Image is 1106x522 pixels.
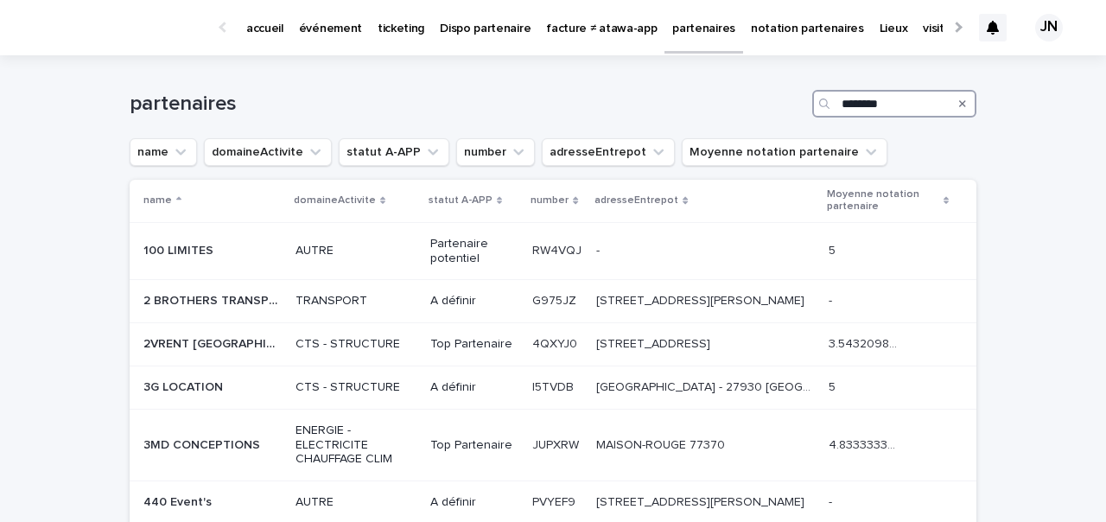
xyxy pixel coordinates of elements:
button: domaineActivite [204,138,332,166]
p: Rue de la Jaunière - ZA de Villeneuve - 27930 ANGERVILLE LA CAMPAGNE [596,377,817,395]
p: [STREET_ADDRESS][PERSON_NAME] [596,290,808,309]
button: statut A-APP [339,138,449,166]
button: name [130,138,197,166]
p: 2VRENT [GEOGRAPHIC_DATA] [143,334,285,352]
p: MAISON-ROUGE 77370 [596,435,728,453]
p: AUTRE [296,495,416,510]
button: Moyenne notation partenaire [682,138,887,166]
p: 3.54320987654321 [829,334,904,352]
p: 2 BROTHERS TRANSPORT [143,290,285,309]
h1: partenaires [130,92,805,117]
p: ENERGIE - ELECTRICITE CHAUFFAGE CLIM [296,423,416,467]
p: JUPXRW [532,435,582,453]
p: CTS - STRUCTURE [296,337,416,352]
p: G975JZ [532,290,580,309]
p: A définir [430,495,519,510]
tr: 2VRENT [GEOGRAPHIC_DATA]2VRENT [GEOGRAPHIC_DATA] CTS - STRUCTURETop Partenaire4QXYJ04QXYJ0 [STREE... [130,323,976,366]
p: - [829,290,836,309]
p: 3G LOCATION [143,377,226,395]
p: domaineActivite [294,191,376,210]
tr: 3G LOCATION3G LOCATION CTS - STRUCTUREA définirI5TVDBI5TVDB [GEOGRAPHIC_DATA] - 27930 [GEOGRAPHIC... [130,366,976,409]
tr: 2 BROTHERS TRANSPORT2 BROTHERS TRANSPORT TRANSPORTA définirG975JZG975JZ [STREET_ADDRESS][PERSON_N... [130,280,976,323]
input: Search [812,90,976,118]
p: TRANSPORT [296,294,416,309]
button: adresseEntrepot [542,138,675,166]
p: 5 [829,377,839,395]
p: Partenaire potentiel [430,237,519,266]
div: JN [1035,14,1063,41]
p: 3MD CONCEPTIONS [143,435,264,453]
img: Ls34BcGeRexTGTNfXpUC [35,10,202,45]
p: adresseEntrepot [594,191,678,210]
p: 4QXYJ0 [532,334,581,352]
p: RW4VQJ [532,240,585,258]
tr: 100 LIMITES100 LIMITES AUTREPartenaire potentielRW4VQJRW4VQJ -- 55 [130,222,976,280]
button: number [456,138,535,166]
p: A définir [430,294,519,309]
p: AUTRE [296,244,416,258]
p: 55 Rue Jeanne de Lestonnat, 33440 Ambarès-et-Lagrave [596,492,808,510]
p: CTS - STRUCTURE [296,380,416,395]
tr: 3MD CONCEPTIONS3MD CONCEPTIONS ENERGIE - ELECTRICITE CHAUFFAGE CLIMTop PartenaireJUPXRWJUPXRW MAI... [130,409,976,481]
p: Moyenne notation partenaire [827,185,939,217]
p: - [829,492,836,510]
p: I5TVDB [532,377,577,395]
p: 4.833333333333333 [829,435,904,453]
p: A définir [430,380,519,395]
p: statut A-APP [429,191,493,210]
p: number [531,191,569,210]
p: 440 Event's [143,492,215,510]
p: [STREET_ADDRESS] [596,334,714,352]
p: - [596,240,603,258]
p: 100 LIMITES [143,240,217,258]
p: PVYEF9 [532,492,579,510]
p: Top Partenaire [430,337,519,352]
p: name [143,191,172,210]
p: Top Partenaire [430,438,519,453]
p: 5 [829,240,839,258]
